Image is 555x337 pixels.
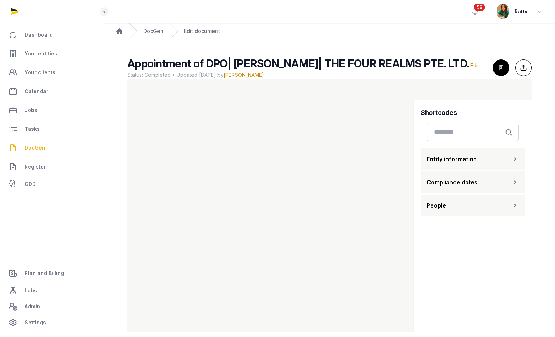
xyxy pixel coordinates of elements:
a: CDD [6,177,98,191]
span: Calendar [25,87,48,96]
span: Admin [25,302,40,311]
span: 58 [474,4,485,11]
span: Tasks [25,125,40,133]
a: DocGen [143,28,164,35]
span: Your entities [25,49,57,58]
a: Settings [6,314,98,331]
a: Admin [6,299,98,314]
a: Your entities [6,45,98,62]
span: People [427,201,446,210]
span: Compliance dates [427,178,478,187]
span: Settings [25,318,46,327]
span: Plan and Billing [25,269,64,278]
span: CDD [25,180,36,188]
div: Edit document [184,28,220,35]
span: Your clients [25,68,55,77]
img: avatar [497,4,509,19]
span: Edit [470,62,479,68]
a: Register [6,158,98,175]
nav: Breadcrumb [104,23,555,39]
a: Dashboard [6,26,98,43]
span: Register [25,162,46,171]
span: Jobs [25,106,37,115]
span: Labs [25,286,37,295]
span: Status: Completed • Updated [DATE] by [127,71,487,79]
span: Entity information [427,155,477,163]
span: Dashboard [25,30,53,39]
a: Plan and Billing [6,265,98,282]
a: DocGen [6,139,98,157]
a: Jobs [6,101,98,119]
span: Appointment of DPO| [PERSON_NAME]| THE FOUR REALMS PTE. LTD. [127,57,469,70]
a: Labs [6,282,98,299]
button: Compliance dates [421,171,525,193]
a: Your clients [6,64,98,81]
span: [PERSON_NAME] [224,72,264,78]
button: Entity information [421,148,525,170]
button: People [421,195,525,216]
a: Calendar [6,83,98,100]
span: Ratty [514,7,528,16]
a: Tasks [6,120,98,138]
span: DocGen [25,143,45,152]
h4: Shortcodes [421,108,525,118]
